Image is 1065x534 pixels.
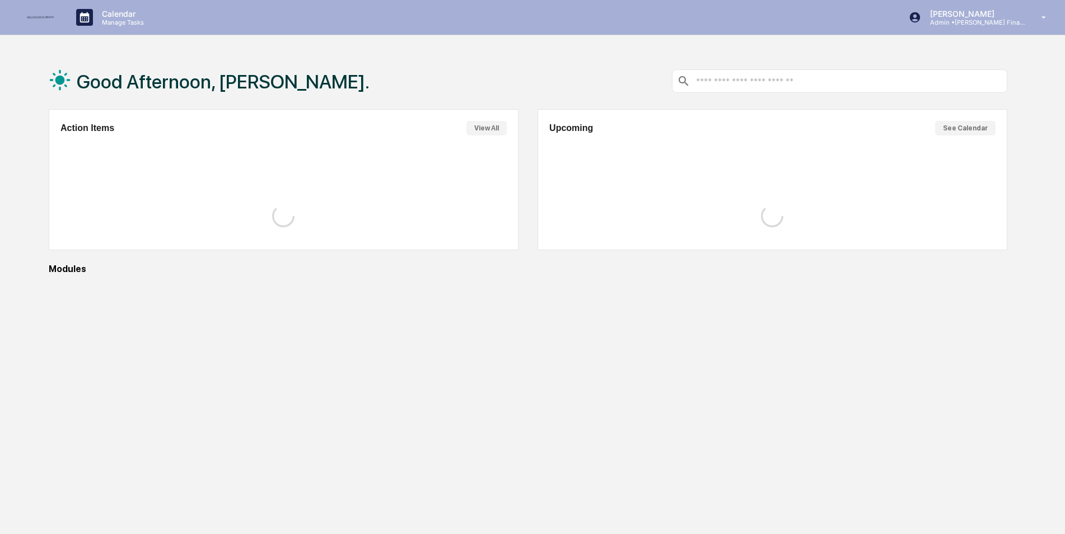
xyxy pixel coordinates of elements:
[93,9,150,18] p: Calendar
[93,18,150,26] p: Manage Tasks
[77,71,370,93] h1: Good Afternoon, [PERSON_NAME].
[27,15,54,20] img: logo
[935,121,996,135] button: See Calendar
[49,264,1007,274] div: Modules
[466,121,507,135] button: View All
[921,18,1025,26] p: Admin • [PERSON_NAME] Financial
[60,123,114,133] h2: Action Items
[549,123,593,133] h2: Upcoming
[921,9,1025,18] p: [PERSON_NAME]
